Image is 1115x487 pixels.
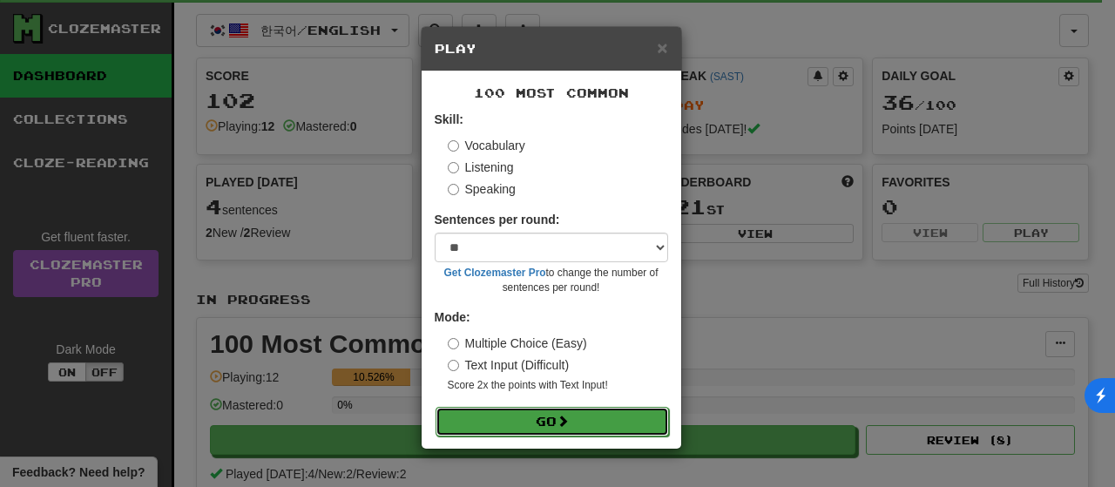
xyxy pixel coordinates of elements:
[448,137,525,154] label: Vocabulary
[436,407,669,436] button: Go
[474,85,629,100] span: 100 Most Common
[448,162,459,173] input: Listening
[448,140,459,152] input: Vocabulary
[444,267,546,279] a: Get Clozemaster Pro
[448,159,514,176] label: Listening
[435,310,470,324] strong: Mode:
[448,184,459,195] input: Speaking
[435,266,668,295] small: to change the number of sentences per round!
[657,37,667,57] span: ×
[435,40,668,57] h5: Play
[448,338,459,349] input: Multiple Choice (Easy)
[435,211,560,228] label: Sentences per round:
[448,356,570,374] label: Text Input (Difficult)
[448,378,668,393] small: Score 2x the points with Text Input !
[448,335,587,352] label: Multiple Choice (Easy)
[448,180,516,198] label: Speaking
[435,112,463,126] strong: Skill:
[657,38,667,57] button: Close
[448,360,459,371] input: Text Input (Difficult)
